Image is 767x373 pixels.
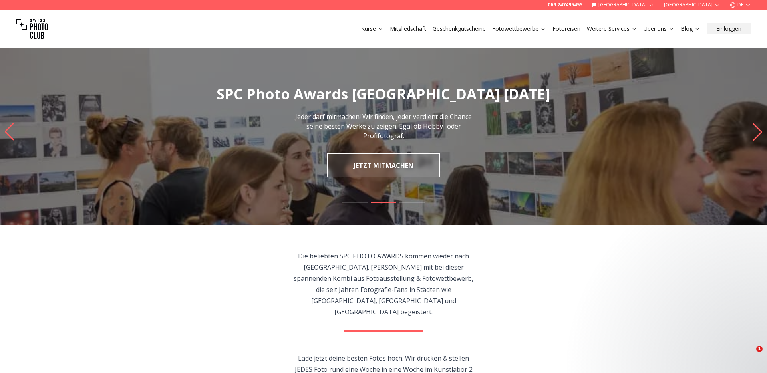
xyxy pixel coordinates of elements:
[361,25,383,33] a: Kurse
[756,346,763,352] span: 1
[16,13,48,45] img: Swiss photo club
[644,25,674,33] a: Über uns
[678,23,703,34] button: Blog
[549,23,584,34] button: Fotoreisen
[292,250,475,317] p: Die beliebten SPC PHOTO AWARDS kommen wieder nach [GEOGRAPHIC_DATA]. [PERSON_NAME] mit bei dieser...
[584,23,640,34] button: Weitere Services
[433,25,486,33] a: Geschenkgutscheine
[587,25,637,33] a: Weitere Services
[390,25,426,33] a: Mitgliedschaft
[548,2,582,8] a: 069 247495455
[489,23,549,34] button: Fotowettbewerbe
[707,23,751,34] button: Einloggen
[294,112,473,141] p: Jeder darf mitmachen! Wir finden, jeder verdient die Chance seine besten Werke zu zeigen. Egal ob...
[681,25,700,33] a: Blog
[387,23,429,34] button: Mitgliedschaft
[429,23,489,34] button: Geschenkgutscheine
[327,153,440,177] a: JETZT MITMACHEN
[740,346,759,365] iframe: Intercom live chat
[552,25,580,33] a: Fotoreisen
[492,25,546,33] a: Fotowettbewerbe
[640,23,678,34] button: Über uns
[358,23,387,34] button: Kurse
